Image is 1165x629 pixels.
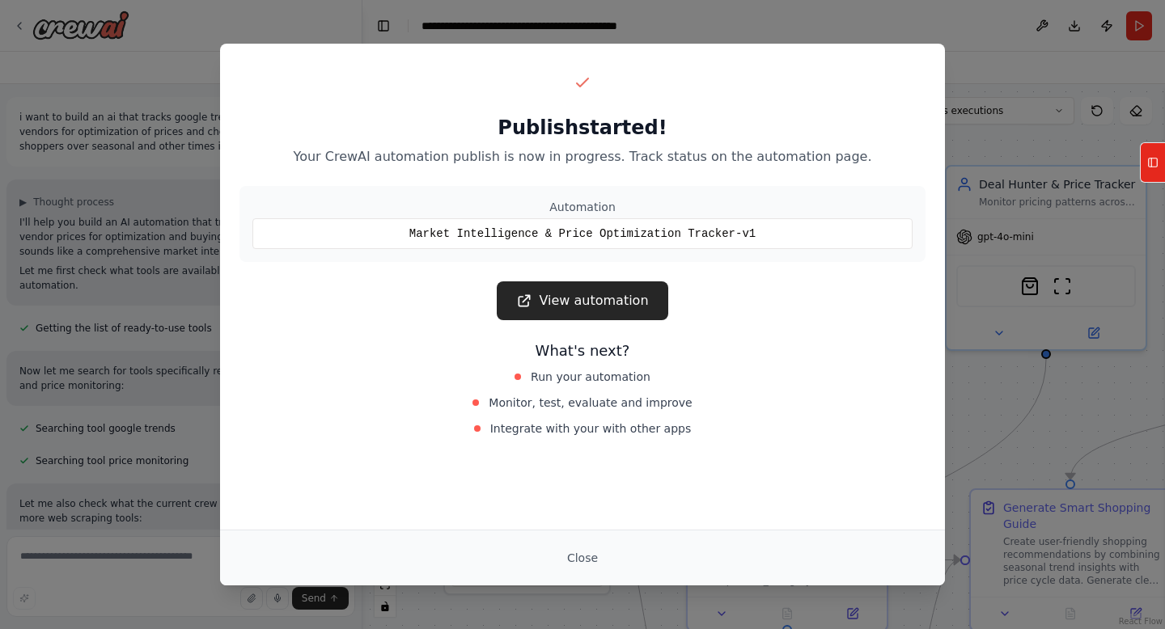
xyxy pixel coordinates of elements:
[239,115,926,141] h2: Publish started!
[490,420,692,437] span: Integrate with your with other apps
[239,340,926,362] h3: What's next?
[239,147,926,167] p: Your CrewAI automation publish is now in progress. Track status on the automation page.
[489,395,692,411] span: Monitor, test, evaluate and improve
[554,543,611,572] button: Close
[497,281,667,320] a: View automation
[531,369,650,385] span: Run your automation
[252,199,913,215] div: Automation
[252,218,913,249] div: Market Intelligence & Price Optimization Tracker-v1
